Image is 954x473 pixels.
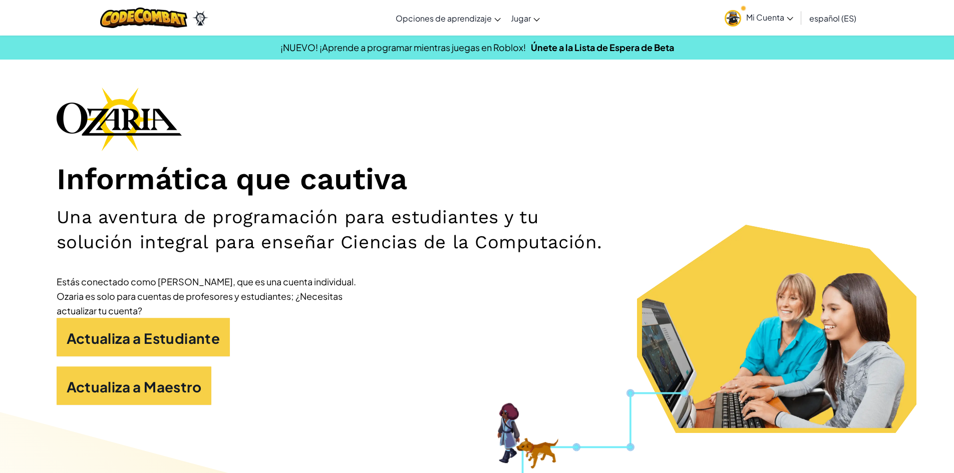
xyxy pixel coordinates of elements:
[57,87,182,151] img: Logotipo de la marca Ozaria
[396,13,492,24] font: Opciones de aprendizaje
[57,206,602,252] font: Una aventura de programación para estudiantes y tu solución integral para enseñar Ciencias de la ...
[506,5,545,32] a: Jugar
[57,318,230,356] a: Actualiza a Estudiante
[511,13,531,24] font: Jugar
[391,5,506,32] a: Opciones de aprendizaje
[720,2,798,34] a: Mi Cuenta
[809,13,856,24] font: español (ES)
[100,8,188,28] img: Logotipo de CodeCombat
[746,12,784,23] font: Mi Cuenta
[804,5,861,32] a: español (ES)
[67,329,220,347] font: Actualiza a Estudiante
[57,161,407,197] font: Informática que cautiva
[192,11,208,26] img: Ozaria
[725,10,741,27] img: avatar
[57,276,356,316] font: Estás conectado como [PERSON_NAME], que es una cuenta individual. Ozaria es solo para cuentas de ...
[57,366,212,405] a: Actualiza a Maestro
[280,42,526,53] font: ¡NUEVO! ¡Aprende a programar mientras juegas en Roblox!
[67,378,202,395] font: Actualiza a Maestro
[531,42,674,53] a: Únete a la Lista de Espera de Beta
